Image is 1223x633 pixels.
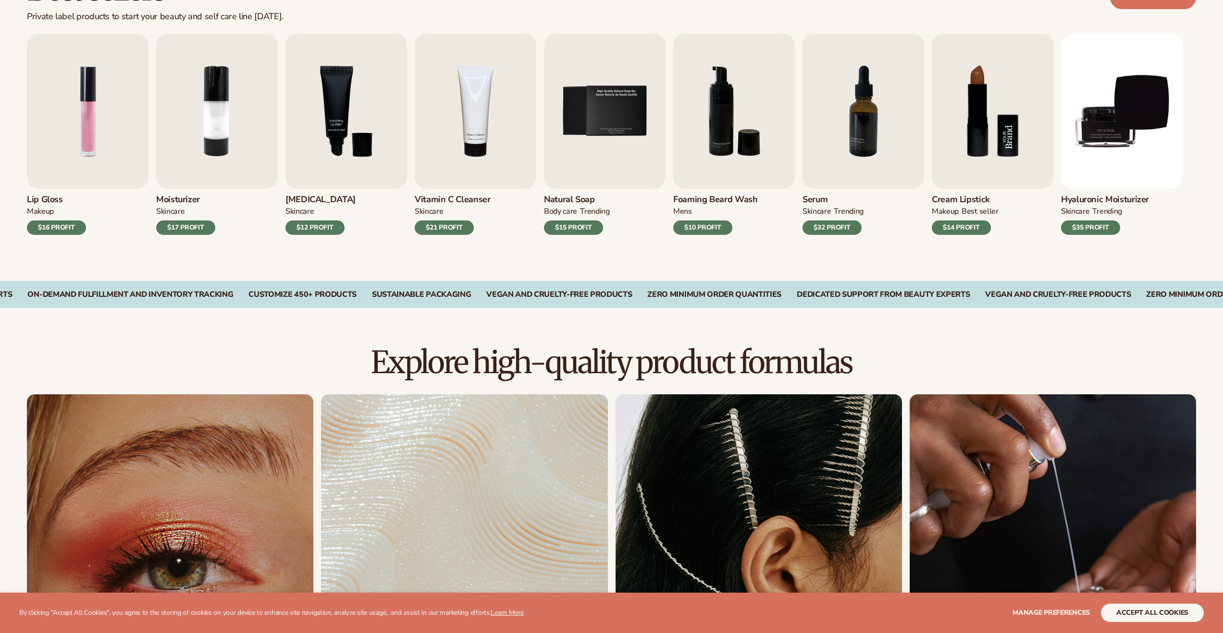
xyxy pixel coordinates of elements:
button: accept all cookies [1101,604,1204,622]
div: TRENDING [834,207,863,217]
div: SUSTAINABLE PACKAGING [372,290,471,299]
h2: Explore high-quality product formulas [27,346,1196,378]
h3: Serum [803,195,864,205]
div: SKINCARE [285,207,314,217]
div: Vegan and Cruelty-Free Products [985,290,1131,299]
div: BEST SELLER [962,207,999,217]
h3: [MEDICAL_DATA] [285,195,356,205]
a: 1 / 9 [27,34,148,235]
div: BODY Care [544,207,577,217]
div: MAKEUP [27,207,54,217]
div: mens [673,207,692,217]
h3: Vitamin C Cleanser [415,195,491,205]
div: SKINCARE [156,207,185,217]
div: $12 PROFIT [285,220,345,235]
div: $21 PROFIT [415,220,474,235]
div: CUSTOMIZE 450+ PRODUCTS [248,290,357,299]
a: Learn More [491,608,523,617]
div: $10 PROFIT [673,220,732,235]
a: 8 / 9 [932,34,1053,235]
img: Shopify Image 12 [932,34,1053,189]
div: MAKEUP [932,207,959,217]
span: Manage preferences [1013,608,1090,617]
div: Skincare [415,207,443,217]
div: TRENDING [580,207,609,217]
a: 7 / 9 [803,34,924,235]
button: Manage preferences [1013,604,1090,622]
div: $15 PROFIT [544,220,603,235]
a: 3 / 9 [285,34,407,235]
div: $35 PROFIT [1061,220,1120,235]
h3: Hyaluronic moisturizer [1061,195,1149,205]
h3: Natural Soap [544,195,610,205]
div: VEGAN AND CRUELTY-FREE PRODUCTS [486,290,632,299]
div: TRENDING [1092,207,1122,217]
div: ZERO MINIMUM ORDER QUANTITIES [647,290,781,299]
h3: Cream Lipstick [932,195,999,205]
div: $14 PROFIT [932,220,991,235]
a: 5 / 9 [544,34,666,235]
div: On-Demand Fulfillment and Inventory Tracking [27,290,233,299]
a: 4 / 9 [415,34,536,235]
a: 9 / 9 [1061,34,1183,235]
h3: Lip Gloss [27,195,86,205]
div: $32 PROFIT [803,220,862,235]
h3: Foaming beard wash [673,195,758,205]
a: 6 / 9 [673,34,795,235]
div: $17 PROFIT [156,220,215,235]
p: By clicking "Accept All Cookies", you agree to the storing of cookies on your device to enhance s... [19,609,524,617]
div: SKINCARE [803,207,831,217]
div: $16 PROFIT [27,220,86,235]
h3: Moisturizer [156,195,215,205]
div: SKINCARE [1061,207,1089,217]
a: 2 / 9 [156,34,278,235]
div: DEDICATED SUPPORT FROM BEAUTY EXPERTS [797,290,970,299]
div: Private label products to start your beauty and self care line [DATE]. [27,12,284,22]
